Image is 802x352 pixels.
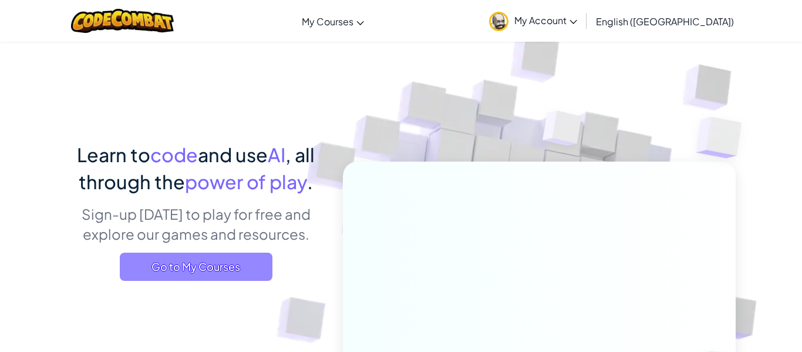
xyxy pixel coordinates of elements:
[268,143,285,166] span: AI
[150,143,198,166] span: code
[185,170,307,193] span: power of play
[71,9,174,33] img: CodeCombat logo
[489,12,508,31] img: avatar
[77,143,150,166] span: Learn to
[521,88,605,175] img: Overlap cubes
[590,5,740,37] a: English ([GEOGRAPHIC_DATA])
[198,143,268,166] span: and use
[66,204,325,244] p: Sign-up [DATE] to play for free and explore our games and resources.
[596,15,734,28] span: English ([GEOGRAPHIC_DATA])
[514,14,577,26] span: My Account
[307,170,313,193] span: .
[120,253,272,281] a: Go to My Courses
[483,2,583,39] a: My Account
[296,5,370,37] a: My Courses
[673,88,774,187] img: Overlap cubes
[302,15,353,28] span: My Courses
